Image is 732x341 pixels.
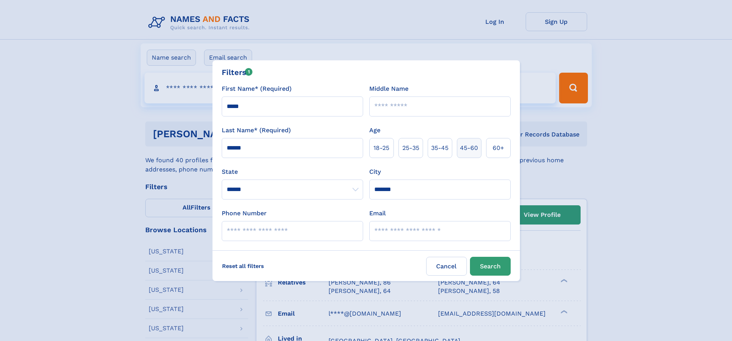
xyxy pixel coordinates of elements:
[373,143,389,153] span: 18‑25
[222,209,267,218] label: Phone Number
[460,143,478,153] span: 45‑60
[470,257,511,276] button: Search
[431,143,448,153] span: 35‑45
[222,126,291,135] label: Last Name* (Required)
[369,209,386,218] label: Email
[217,257,269,275] label: Reset all filters
[369,167,381,176] label: City
[426,257,467,276] label: Cancel
[402,143,419,153] span: 25‑35
[222,167,363,176] label: State
[369,126,380,135] label: Age
[222,67,253,78] div: Filters
[493,143,504,153] span: 60+
[369,84,408,93] label: Middle Name
[222,84,292,93] label: First Name* (Required)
